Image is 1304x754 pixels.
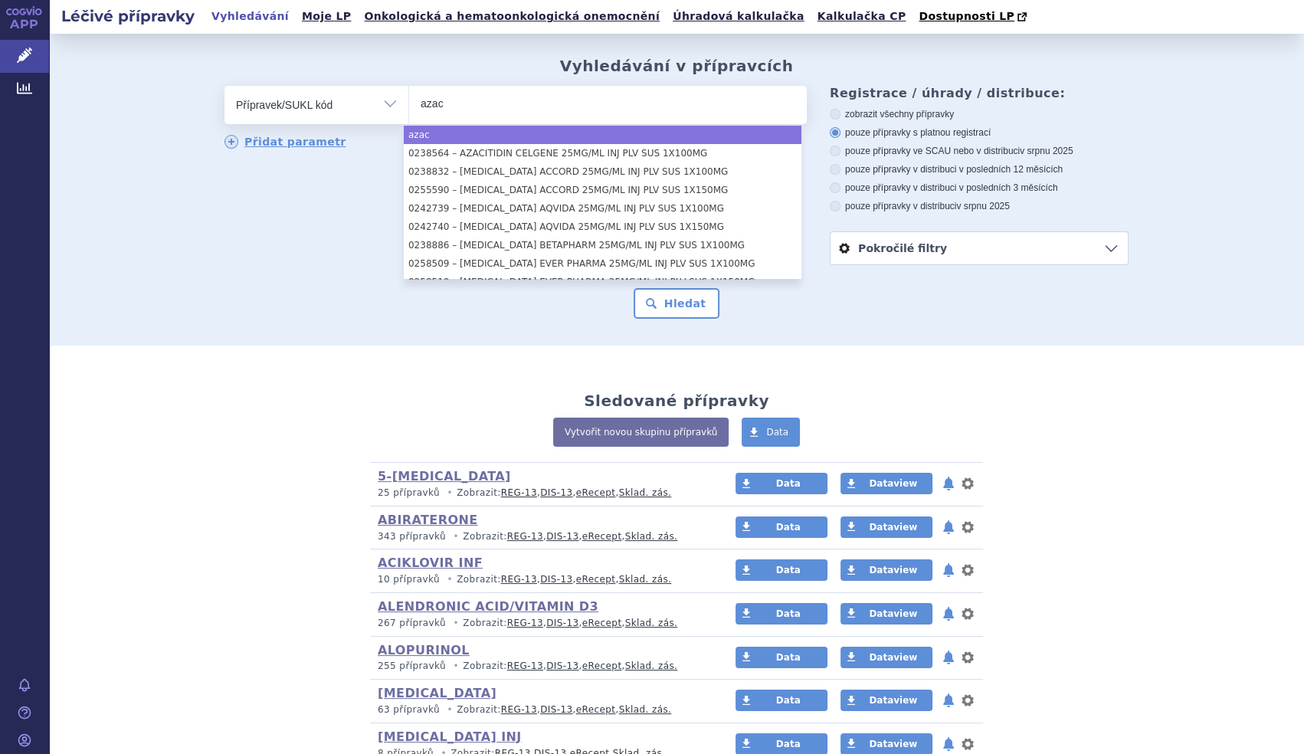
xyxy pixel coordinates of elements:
p: Zobrazit: , , , [378,530,706,543]
a: Dataview [840,603,932,625]
a: Data [736,603,827,625]
span: Dataview [869,608,917,619]
a: Vyhledávání [207,6,293,27]
label: pouze přípravky v distribuci [830,200,1129,212]
a: Dataview [840,647,932,668]
span: 10 přípravků [378,574,440,585]
button: nastavení [960,474,975,493]
a: eRecept [576,487,616,498]
span: Dataview [869,478,917,489]
span: Data [776,522,801,533]
i: • [449,530,463,543]
label: pouze přípravky v distribuci v posledních 12 měsících [830,163,1129,175]
span: 255 přípravků [378,661,446,671]
button: nastavení [960,561,975,579]
button: nastavení [960,691,975,710]
button: notifikace [941,474,956,493]
a: Data [736,559,827,581]
button: notifikace [941,561,956,579]
span: Data [766,427,788,438]
a: ALENDRONIC ACID/VITAMIN D3 [378,599,598,614]
a: Data [736,473,827,494]
span: 25 přípravků [378,487,440,498]
span: Data [776,695,801,706]
span: Data [776,652,801,663]
span: Dostupnosti LP [919,10,1014,22]
a: Data [742,418,800,447]
i: • [449,617,463,630]
p: Zobrazit: , , , [378,660,706,673]
span: 267 přípravků [378,618,446,628]
button: notifikace [941,735,956,753]
button: notifikace [941,605,956,623]
h2: Sledované přípravky [584,392,769,410]
span: 63 přípravků [378,704,440,715]
li: 0242739 – [MEDICAL_DATA] AQVIDA 25MG/ML INJ PLV SUS 1X100MG [404,199,801,218]
a: REG-13 [507,531,543,542]
button: notifikace [941,691,956,710]
a: 5-[MEDICAL_DATA] [378,469,511,484]
a: DIS-13 [540,704,572,715]
button: nastavení [960,648,975,667]
label: pouze přípravky s platnou registrací [830,126,1129,139]
a: DIS-13 [546,531,578,542]
li: azac [404,126,801,144]
a: Sklad. zás. [619,704,672,715]
a: REG-13 [507,618,543,628]
button: Hledat [634,288,720,319]
button: notifikace [941,518,956,536]
a: eRecept [582,618,622,628]
a: Data [736,690,827,711]
a: REG-13 [507,661,543,671]
a: ABIRATERONE [378,513,477,527]
h3: Registrace / úhrady / distribuce: [830,86,1129,100]
a: Dataview [840,473,932,494]
a: DIS-13 [540,574,572,585]
a: Dostupnosti LP [914,6,1034,28]
span: Data [776,739,801,749]
li: 0255590 – [MEDICAL_DATA] ACCORD 25MG/ML INJ PLV SUS 1X150MG [404,181,801,199]
a: ALOPURINOL [378,643,470,657]
li: 0238832 – [MEDICAL_DATA] ACCORD 25MG/ML INJ PLV SUS 1X100MG [404,162,801,181]
span: v srpnu 2025 [1020,146,1073,156]
li: 0238564 – AZACITIDIN CELGENE 25MG/ML INJ PLV SUS 1X100MG [404,144,801,162]
a: Sklad. zás. [619,487,672,498]
a: Data [736,516,827,538]
button: nastavení [960,735,975,753]
a: Vytvořit novou skupinu přípravků [553,418,729,447]
a: DIS-13 [546,618,578,628]
a: Úhradová kalkulačka [668,6,809,27]
a: Přidat parametr [224,135,346,149]
span: Dataview [869,565,917,575]
li: 0258509 – [MEDICAL_DATA] EVER PHARMA 25MG/ML INJ PLV SUS 1X100MG [404,254,801,273]
a: ACIKLOVIR INF [378,556,483,570]
a: REG-13 [501,574,537,585]
span: Dataview [869,652,917,663]
a: [MEDICAL_DATA] INJ [378,729,522,744]
a: DIS-13 [540,487,572,498]
a: Data [736,647,827,668]
label: pouze přípravky v distribuci v posledních 3 měsících [830,182,1129,194]
a: Dataview [840,516,932,538]
span: Data [776,608,801,619]
a: eRecept [582,661,622,671]
a: Onkologická a hematoonkologická onemocnění [359,6,664,27]
span: v srpnu 2025 [956,201,1009,211]
a: Sklad. zás. [625,531,678,542]
label: pouze přípravky ve SCAU nebo v distribuci [830,145,1129,157]
a: [MEDICAL_DATA] [378,686,496,700]
i: • [449,660,463,673]
p: Zobrazit: , , , [378,703,706,716]
i: • [443,573,457,586]
a: eRecept [576,574,616,585]
a: eRecept [576,704,616,715]
a: Dataview [840,690,932,711]
li: 0238886 – [MEDICAL_DATA] BETAPHARM 25MG/ML INJ PLV SUS 1X100MG [404,236,801,254]
a: Sklad. zás. [625,661,678,671]
li: 0242740 – [MEDICAL_DATA] AQVIDA 25MG/ML INJ PLV SUS 1X150MG [404,218,801,236]
p: Zobrazit: , , , [378,573,706,586]
h2: Léčivé přípravky [49,5,207,27]
span: Data [776,478,801,489]
a: Kalkulačka CP [813,6,911,27]
i: • [443,703,457,716]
